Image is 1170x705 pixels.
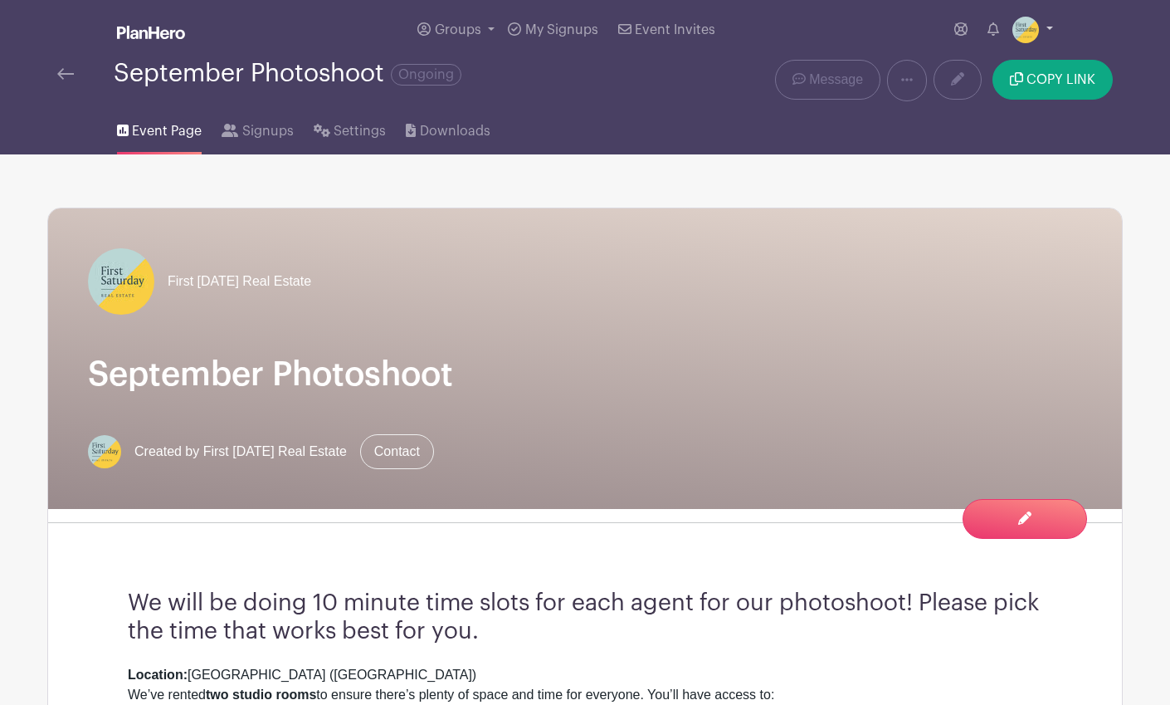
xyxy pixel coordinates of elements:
[1026,73,1095,86] span: COPY LINK
[314,101,386,154] a: Settings
[360,434,434,469] a: Contact
[114,60,461,87] div: September Photoshoot
[88,248,154,315] img: FS_Social_icon.jpg
[1012,17,1039,43] img: Untitled%20design%20copy.jpg
[809,70,863,90] span: Message
[334,121,386,141] span: Settings
[128,590,1042,645] h3: We will be doing 10 minute time slots for each agent for our photoshoot! Please pick the time tha...
[88,435,121,468] img: Untitled%20design%20copy.jpg
[57,68,74,80] img: back-arrow-29a5d9b10d5bd6ae65dc969a981735edf675c4d7a1fe02e03b50dbd4ba3cdb55.svg
[222,101,293,154] a: Signups
[134,442,347,462] span: Created by First [DATE] Real Estate
[117,101,202,154] a: Event Page
[168,272,311,291] span: First [DATE] Real Estate
[391,64,461,86] span: Ongoing
[132,121,202,141] span: Event Page
[420,121,490,141] span: Downloads
[128,668,188,682] strong: Location:
[775,60,880,100] a: Message
[206,688,316,702] strong: two studio rooms
[525,23,598,37] span: My Signups
[635,23,715,37] span: Event Invites
[117,26,185,39] img: logo_white-6c42ec7e38ccf1d336a20a19083b03d10ae64f83f12c07503d8b9e83406b4c7d.svg
[88,355,1082,394] h1: September Photoshoot
[992,60,1113,100] button: COPY LINK
[435,23,481,37] span: Groups
[406,101,490,154] a: Downloads
[242,121,294,141] span: Signups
